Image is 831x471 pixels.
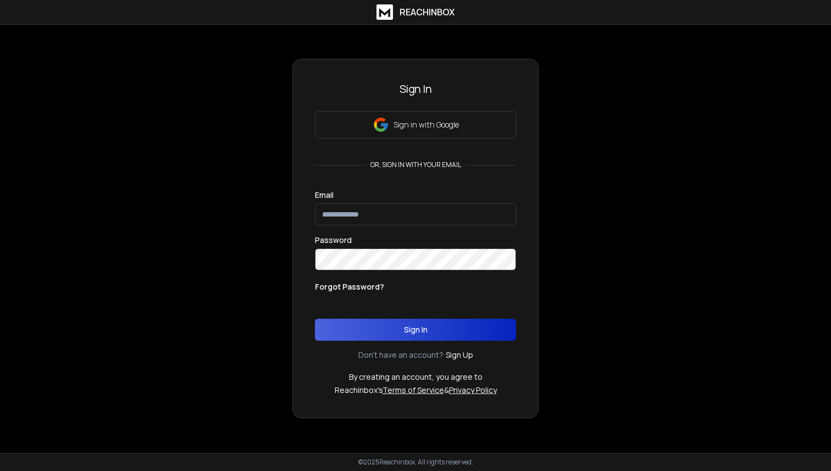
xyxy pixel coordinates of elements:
h1: ReachInbox [400,5,455,19]
p: © 2025 Reachinbox. All rights reserved. [358,458,473,467]
p: Sign in with Google [394,119,459,130]
p: Forgot Password? [315,281,384,292]
button: Sign in with Google [315,111,516,138]
label: Email [315,191,334,199]
h3: Sign In [315,81,516,97]
a: ReachInbox [376,4,455,20]
a: Privacy Policy [449,385,497,395]
button: Sign In [315,319,516,341]
label: Password [315,236,352,244]
p: By creating an account, you agree to [349,372,483,383]
p: Don't have an account? [358,350,444,361]
p: ReachInbox's & [335,385,497,396]
a: Sign Up [446,350,473,361]
a: Terms of Service [383,385,444,395]
img: logo [376,4,393,20]
p: or, sign in with your email [366,160,466,169]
